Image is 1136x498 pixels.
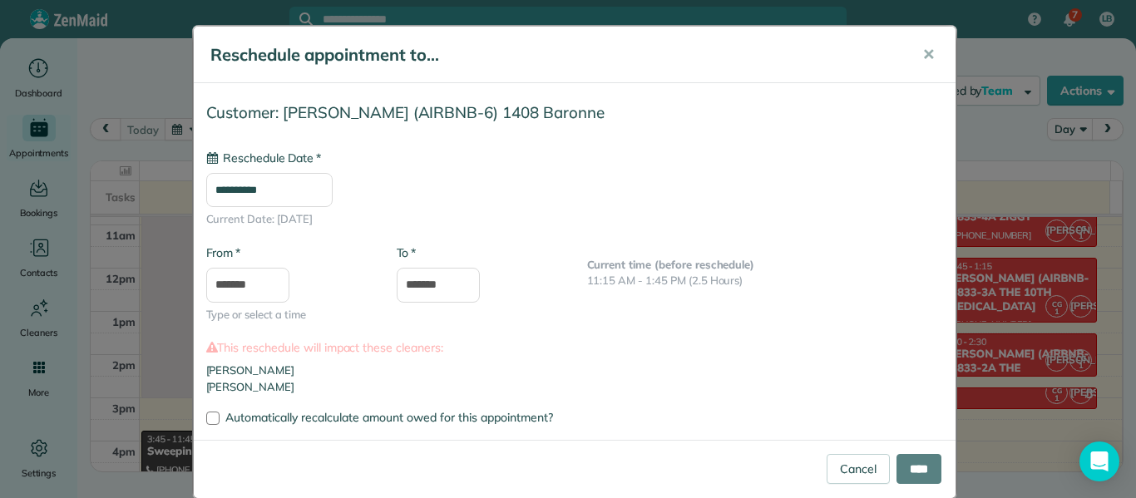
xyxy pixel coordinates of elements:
li: [PERSON_NAME] [206,362,943,379]
label: This reschedule will impact these cleaners: [206,339,943,356]
div: Open Intercom Messenger [1079,441,1119,481]
b: Current time (before reschedule) [587,258,755,271]
span: Automatically recalculate amount owed for this appointment? [225,410,553,425]
li: [PERSON_NAME] [206,379,943,396]
span: Current Date: [DATE] [206,211,943,228]
h4: Customer: [PERSON_NAME] (AIRBNB-6) 1408 Baronne [206,104,943,121]
label: To [397,244,416,261]
span: ✕ [922,45,935,64]
span: Type or select a time [206,307,372,323]
a: Cancel [827,454,890,484]
h5: Reschedule appointment to... [210,43,899,67]
p: 11:15 AM - 1:45 PM (2.5 Hours) [587,273,943,289]
label: From [206,244,240,261]
label: Reschedule Date [206,150,321,166]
